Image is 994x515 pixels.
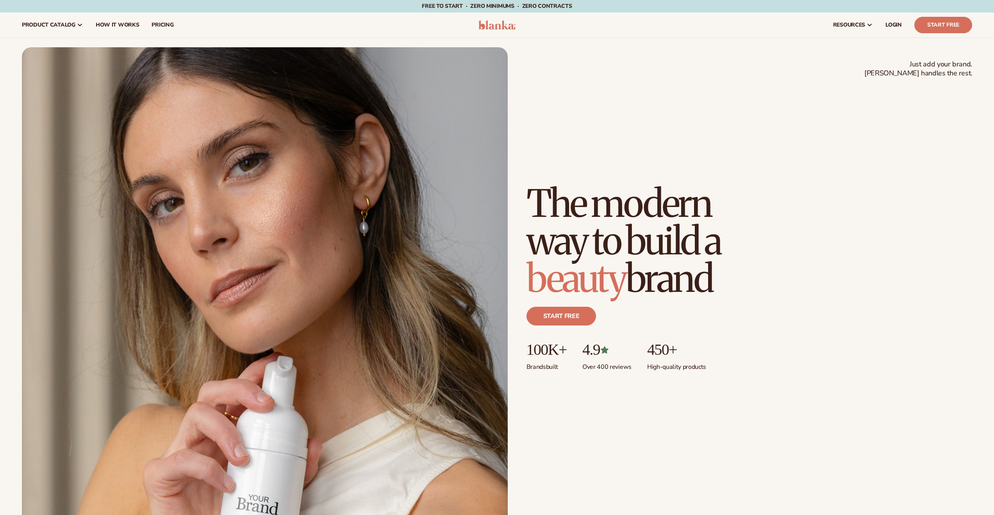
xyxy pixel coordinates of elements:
span: resources [833,22,865,28]
p: 4.9 [582,341,632,358]
img: logo [478,20,516,30]
a: pricing [145,13,180,38]
span: product catalog [22,22,75,28]
a: resources [827,13,879,38]
span: LOGIN [885,22,902,28]
p: High-quality products [647,358,706,371]
span: How It Works [96,22,139,28]
p: 100K+ [526,341,567,358]
p: Brands built [526,358,567,371]
a: Start Free [914,17,972,33]
span: Just add your brand. [PERSON_NAME] handles the rest. [864,60,972,78]
h1: The modern way to build a brand [526,185,776,297]
a: Start free [526,307,596,325]
p: 450+ [647,341,706,358]
span: pricing [152,22,173,28]
span: Free to start · ZERO minimums · ZERO contracts [422,2,572,10]
a: How It Works [89,13,146,38]
a: LOGIN [879,13,908,38]
a: product catalog [16,13,89,38]
span: beauty [526,255,626,302]
p: Over 400 reviews [582,358,632,371]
